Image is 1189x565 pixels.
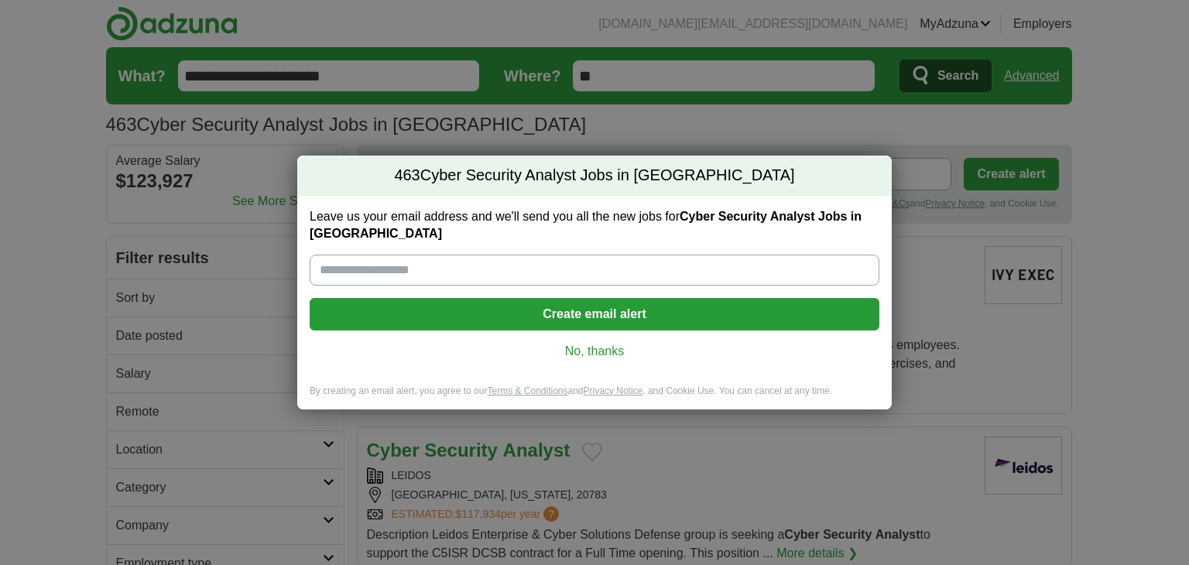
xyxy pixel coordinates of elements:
a: Privacy Notice [584,385,643,396]
strong: Cyber Security Analyst Jobs in [GEOGRAPHIC_DATA] [310,210,862,240]
span: 463 [394,165,420,187]
a: Terms & Conditions [487,385,567,396]
div: By creating an email alert, you agree to our and , and Cookie Use. You can cancel at any time. [297,385,892,410]
a: No, thanks [322,343,867,360]
label: Leave us your email address and we'll send you all the new jobs for [310,208,879,242]
button: Create email alert [310,298,879,330]
h2: Cyber Security Analyst Jobs in [GEOGRAPHIC_DATA] [297,156,892,196]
